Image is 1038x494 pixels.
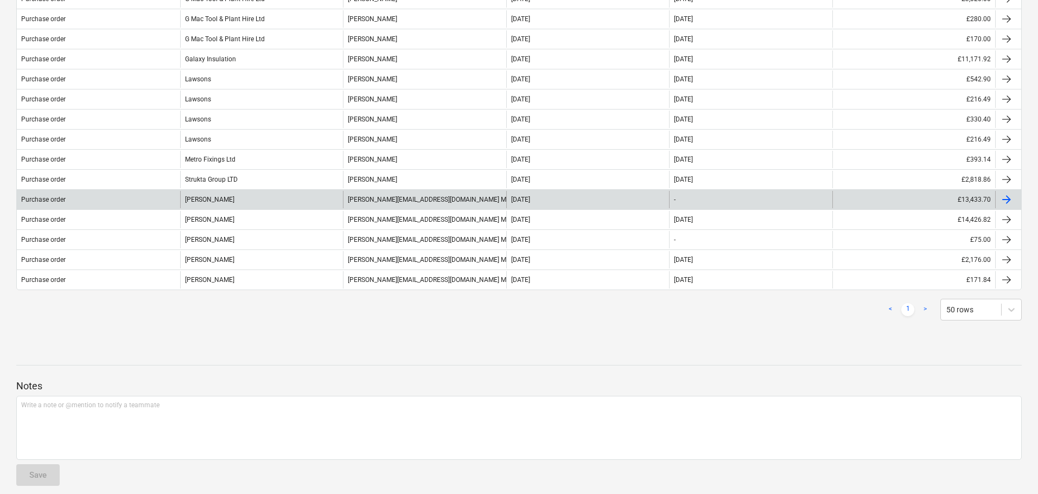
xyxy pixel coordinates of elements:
div: Purchase order [21,216,66,223]
div: £216.49 [832,131,996,148]
div: G Mac Tool & Plant Hire Ltd [180,30,343,48]
div: Lawsons [180,91,343,108]
div: Purchase order [21,95,66,103]
div: Galaxy Insulation [180,50,343,68]
div: [DATE] [674,256,693,264]
div: £11,171.92 [832,50,996,68]
div: Purchase order [21,55,66,63]
div: [PERSON_NAME] [343,10,506,28]
div: [DATE] [674,55,693,63]
div: Purchase order [21,116,66,123]
div: - [674,236,676,243]
div: [DATE] [511,55,530,63]
div: [PERSON_NAME] [343,171,506,188]
div: Purchase order [21,15,66,23]
div: Metro Fixings Ltd [180,151,343,168]
div: [PERSON_NAME][EMAIL_ADDRESS][DOMAIN_NAME] Maddison [343,251,506,268]
a: Next page [919,303,932,316]
div: Purchase order [21,256,66,264]
a: Page 1 is your current page [901,303,914,316]
div: Purchase order [21,75,66,83]
div: £14,426.82 [832,211,996,228]
div: [DATE] [511,256,530,264]
div: [DATE] [511,75,530,83]
div: [DATE] [511,15,530,23]
div: [PERSON_NAME] [180,271,343,288]
div: [PERSON_NAME] [343,50,506,68]
div: Lawsons [180,111,343,128]
div: Purchase order [21,236,66,243]
div: £216.49 [832,91,996,108]
div: [PERSON_NAME][EMAIL_ADDRESS][DOMAIN_NAME] Maddison [343,191,506,208]
iframe: Chat Widget [984,442,1038,494]
div: Purchase order [21,276,66,284]
div: [PERSON_NAME] [343,91,506,108]
div: [PERSON_NAME][EMAIL_ADDRESS][DOMAIN_NAME] Maddison [343,271,506,288]
div: £393.14 [832,151,996,168]
div: [PERSON_NAME][EMAIL_ADDRESS][DOMAIN_NAME] Maddison [343,231,506,248]
div: Lawsons [180,131,343,148]
div: [DATE] [511,216,530,223]
div: [PERSON_NAME] [343,70,506,88]
div: Strukta Group LTD [180,171,343,188]
div: [DATE] [674,176,693,183]
div: [PERSON_NAME] [343,151,506,168]
div: [DATE] [674,156,693,163]
div: Purchase order [21,136,66,143]
div: [DATE] [511,116,530,123]
div: £330.40 [832,111,996,128]
div: [DATE] [511,136,530,143]
div: £542.90 [832,70,996,88]
div: Purchase order [21,156,66,163]
div: £170.00 [832,30,996,48]
div: [PERSON_NAME] [180,231,343,248]
div: G Mac Tool & Plant Hire Ltd [180,10,343,28]
div: [DATE] [674,216,693,223]
div: - [674,196,676,203]
div: £171.84 [832,271,996,288]
div: [DATE] [511,196,530,203]
div: [DATE] [511,95,530,103]
div: [PERSON_NAME] [343,30,506,48]
div: [DATE] [674,116,693,123]
div: Lawsons [180,70,343,88]
div: £2,176.00 [832,251,996,268]
div: [PERSON_NAME] [343,131,506,148]
div: £13,433.70 [832,191,996,208]
div: [DATE] [511,276,530,284]
div: [DATE] [674,15,693,23]
div: [PERSON_NAME] [180,211,343,228]
div: £75.00 [832,231,996,248]
div: [PERSON_NAME] [180,251,343,268]
div: [DATE] [674,75,693,83]
p: Notes [16,380,1022,393]
div: Purchase order [21,35,66,43]
div: Purchase order [21,176,66,183]
div: [DATE] [674,136,693,143]
div: [DATE] [511,236,530,243]
div: £280.00 [832,10,996,28]
div: [DATE] [511,176,530,183]
div: [DATE] [511,35,530,43]
div: [DATE] [674,276,693,284]
div: [PERSON_NAME] [180,191,343,208]
div: [PERSON_NAME][EMAIL_ADDRESS][DOMAIN_NAME] Maddison [343,211,506,228]
div: [DATE] [511,156,530,163]
div: [DATE] [674,95,693,103]
div: [DATE] [674,35,693,43]
div: Purchase order [21,196,66,203]
div: £2,818.86 [832,171,996,188]
a: Previous page [884,303,897,316]
div: [PERSON_NAME] [343,111,506,128]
